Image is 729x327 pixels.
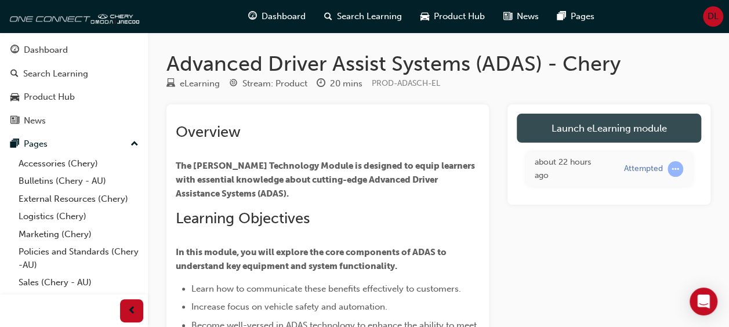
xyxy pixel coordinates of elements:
[166,51,710,77] h1: Advanced Driver Assist Systems (ADAS) - Chery
[130,137,139,152] span: up-icon
[372,78,440,88] span: Learning resource code
[14,172,143,190] a: Bulletins (Chery - AU)
[494,5,548,28] a: news-iconNews
[229,77,307,91] div: Stream
[239,5,315,28] a: guage-iconDashboard
[5,63,143,85] a: Search Learning
[24,114,46,128] div: News
[5,86,143,108] a: Product Hub
[23,67,88,81] div: Search Learning
[317,77,362,91] div: Duration
[324,9,332,24] span: search-icon
[5,39,143,61] a: Dashboard
[14,292,143,310] a: All Pages
[337,10,402,23] span: Search Learning
[262,10,306,23] span: Dashboard
[24,137,48,151] div: Pages
[690,288,717,315] div: Open Intercom Messenger
[10,92,19,103] span: car-icon
[10,45,19,56] span: guage-icon
[176,209,310,227] span: Learning Objectives
[10,69,19,79] span: search-icon
[703,6,723,27] button: DL
[191,301,387,312] span: Increase focus on vehicle safety and automation.
[14,155,143,173] a: Accessories (Chery)
[420,9,429,24] span: car-icon
[242,77,307,90] div: Stream: Product
[10,116,19,126] span: news-icon
[248,9,257,24] span: guage-icon
[180,77,220,90] div: eLearning
[411,5,494,28] a: car-iconProduct Hub
[517,10,539,23] span: News
[14,274,143,292] a: Sales (Chery - AU)
[191,284,461,294] span: Learn how to communicate these benefits effectively to customers.
[14,208,143,226] a: Logistics (Chery)
[517,114,701,143] a: Launch eLearning module
[24,43,68,57] div: Dashboard
[315,5,411,28] a: search-iconSearch Learning
[6,5,139,28] img: oneconnect
[434,10,485,23] span: Product Hub
[5,133,143,155] button: Pages
[557,9,566,24] span: pages-icon
[14,190,143,208] a: External Resources (Chery)
[128,304,136,318] span: prev-icon
[176,247,448,271] span: In this module, you will explore the core components of ADAS to understand key equipment and syst...
[317,79,325,89] span: clock-icon
[5,110,143,132] a: News
[571,10,594,23] span: Pages
[548,5,604,28] a: pages-iconPages
[330,77,362,90] div: 20 mins
[166,77,220,91] div: Type
[535,156,607,182] div: Fri Aug 22 2025 13:32:38 GMT+1000 (Australian Eastern Standard Time)
[229,79,238,89] span: target-icon
[668,161,683,177] span: learningRecordVerb_ATTEMPT-icon
[24,90,75,104] div: Product Hub
[624,163,663,175] div: Attempted
[166,79,175,89] span: learningResourceType_ELEARNING-icon
[10,139,19,150] span: pages-icon
[14,226,143,244] a: Marketing (Chery)
[503,9,512,24] span: news-icon
[176,123,241,141] span: Overview
[14,243,143,274] a: Policies and Standards (Chery -AU)
[176,161,477,199] span: The [PERSON_NAME] Technology Module is designed to equip learners with essential knowledge about ...
[5,37,143,133] button: DashboardSearch LearningProduct HubNews
[708,10,719,23] span: DL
